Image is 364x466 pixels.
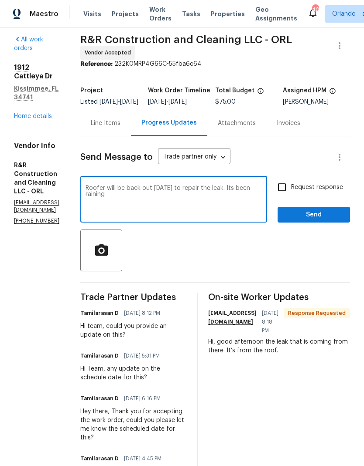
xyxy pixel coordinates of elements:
[112,10,139,18] span: Projects
[148,99,166,105] span: [DATE]
[291,183,343,192] span: Request response
[277,119,300,128] div: Invoices
[80,88,103,94] h5: Project
[14,113,52,119] a: Home details
[80,407,186,442] div: Hey there, Thank you for accepting the work order, could you please let me know the scheduled dat...
[332,10,356,18] span: Orlando
[83,10,101,18] span: Visits
[208,293,350,302] span: On-site Worker Updates
[14,161,59,196] h5: R&R Construction and Cleaning LLC - ORL
[80,454,119,463] h6: Tamilarasan D
[80,34,292,45] span: R&R Construction and Cleaning LLC - ORL
[80,309,119,317] h6: Tamilarasan D
[124,351,160,360] span: [DATE] 5:31 PM
[255,5,297,23] span: Geo Assignments
[14,142,59,150] h4: Vendor Info
[215,88,254,94] h5: Total Budget
[262,309,278,335] span: [DATE] 8:18 PM
[182,11,200,17] span: Tasks
[283,88,326,94] h5: Assigned HPM
[80,153,153,162] span: Send Message to
[30,10,58,18] span: Maestro
[14,37,43,51] a: All work orders
[86,185,262,216] textarea: Roofer will be back out [DATE] to repair the leak. Its been raining
[168,99,187,105] span: [DATE]
[124,454,161,463] span: [DATE] 4:45 PM
[148,99,187,105] span: -
[100,99,118,105] span: [DATE]
[80,365,186,382] div: Hi Team, any update on the schedule date for this?
[80,61,113,67] b: Reference:
[85,48,134,57] span: Vendor Accepted
[257,88,264,99] span: The total cost of line items that have been proposed by Opendoor. This sum includes line items th...
[211,10,245,18] span: Properties
[283,99,350,105] div: [PERSON_NAME]
[80,394,119,403] h6: Tamilarasan D
[80,351,119,360] h6: Tamilarasan D
[285,309,349,317] span: Response Requested
[215,99,236,105] span: $75.00
[80,99,138,105] span: Listed
[91,119,120,128] div: Line Items
[120,99,138,105] span: [DATE]
[124,394,161,403] span: [DATE] 6:16 PM
[124,309,160,317] span: [DATE] 8:12 PM
[278,207,350,223] button: Send
[218,119,256,128] div: Attachments
[80,60,350,68] div: 232K0MRP4G66C-55fba6c64
[329,88,336,99] span: The hpm assigned to this work order.
[80,293,186,302] span: Trade Partner Updates
[100,99,138,105] span: -
[312,5,318,14] div: 40
[208,338,350,355] div: Hi, good afternoon the leak that is coming from there. It’s from the roof.
[158,150,230,165] div: Trade partner only
[285,209,343,220] span: Send
[141,118,197,127] div: Progress Updates
[80,322,186,339] div: Hi team, could you provide an update on this?
[149,5,172,23] span: Work Orders
[148,88,210,94] h5: Work Order Timeline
